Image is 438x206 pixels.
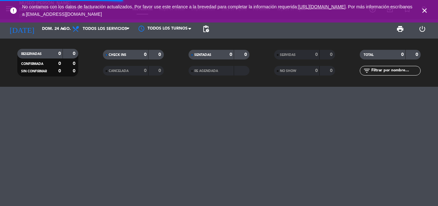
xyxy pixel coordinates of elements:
input: Filtrar por nombre... [371,67,420,74]
i: filter_list [363,67,371,75]
span: CONFIRMADA [21,62,43,66]
strong: 0 [73,51,77,56]
strong: 0 [315,68,318,73]
strong: 0 [158,52,162,57]
strong: 0 [230,52,232,57]
span: print [396,25,404,33]
span: No contamos con los datos de facturación actualizados. Por favor use este enlance a la brevedad p... [22,4,412,17]
span: RESERVADAS [21,52,42,56]
strong: 0 [315,52,318,57]
strong: 0 [330,52,334,57]
strong: 0 [73,69,77,73]
a: . Por más información escríbanos a [EMAIL_ADDRESS][DOMAIN_NAME] [22,4,412,17]
strong: 0 [58,69,61,73]
strong: 0 [58,61,61,66]
span: SERVIDAS [280,53,296,57]
span: Todos los servicios [83,27,127,31]
a: [URL][DOMAIN_NAME] [298,4,346,9]
i: power_settings_new [418,25,426,33]
i: arrow_drop_down [60,25,67,33]
span: pending_actions [202,25,210,33]
strong: 0 [244,52,248,57]
span: RE AGENDADA [194,69,218,73]
strong: 0 [58,51,61,56]
strong: 0 [144,52,147,57]
i: close [421,7,428,14]
span: CANCELADA [109,69,129,73]
strong: 0 [144,68,147,73]
div: LOG OUT [411,19,433,39]
strong: 0 [401,52,404,57]
span: CHECK INS [109,53,126,57]
span: SENTADAS [194,53,211,57]
span: TOTAL [364,53,374,57]
i: error [10,7,17,14]
span: NO SHOW [280,69,296,73]
strong: 0 [330,68,334,73]
strong: 0 [73,61,77,66]
strong: 0 [416,52,419,57]
i: [DATE] [5,22,39,36]
strong: 0 [158,68,162,73]
span: SIN CONFIRMAR [21,70,47,73]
